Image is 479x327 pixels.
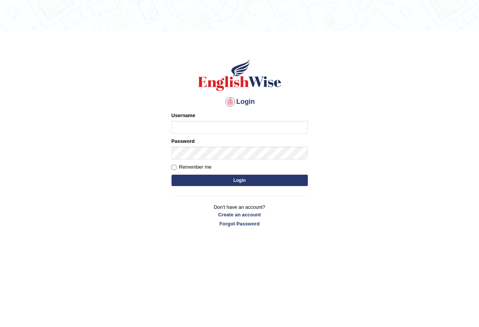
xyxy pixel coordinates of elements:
a: Create an account [172,211,308,218]
img: Logo of English Wise sign in for intelligent practice with AI [197,58,283,92]
p: Don't have an account? [172,203,308,227]
label: Remember me [172,163,212,171]
h4: Login [172,96,308,108]
button: Login [172,175,308,186]
label: Username [172,112,195,119]
input: Remember me [172,165,176,170]
label: Password [172,138,195,145]
a: Forgot Password [172,220,308,227]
